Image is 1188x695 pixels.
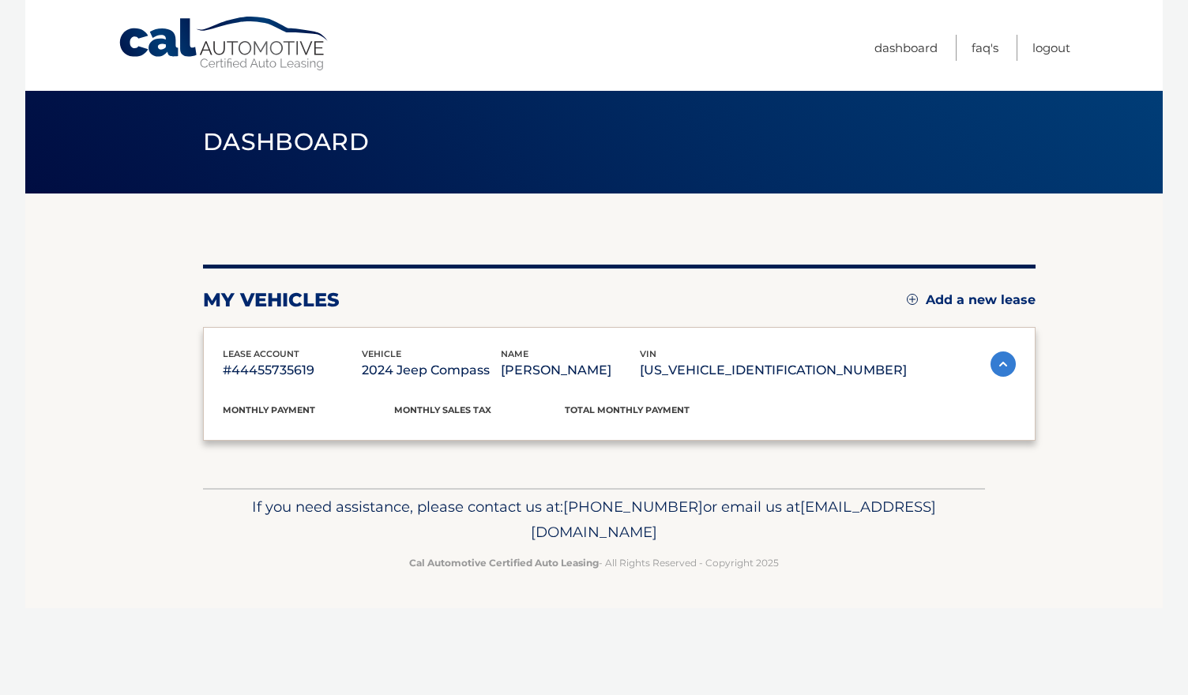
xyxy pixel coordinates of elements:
[501,359,640,381] p: [PERSON_NAME]
[501,348,528,359] span: name
[118,16,331,72] a: Cal Automotive
[1032,35,1070,61] a: Logout
[203,127,369,156] span: Dashboard
[394,404,491,415] span: Monthly sales Tax
[991,351,1016,377] img: accordion-active.svg
[565,404,690,415] span: Total Monthly Payment
[972,35,998,61] a: FAQ's
[874,35,938,61] a: Dashboard
[640,359,907,381] p: [US_VEHICLE_IDENTIFICATION_NUMBER]
[907,292,1036,308] a: Add a new lease
[213,554,975,571] p: - All Rights Reserved - Copyright 2025
[223,404,315,415] span: Monthly Payment
[907,294,918,305] img: add.svg
[223,359,362,381] p: #44455735619
[409,557,599,569] strong: Cal Automotive Certified Auto Leasing
[362,348,401,359] span: vehicle
[223,416,394,438] p: $485.00
[223,348,299,359] span: lease account
[362,359,501,381] p: 2024 Jeep Compass
[563,498,703,516] span: [PHONE_NUMBER]
[565,416,736,438] p: $485.00
[203,288,340,312] h2: my vehicles
[213,494,975,545] p: If you need assistance, please contact us at: or email us at
[394,416,566,438] p: $0.00
[640,348,656,359] span: vin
